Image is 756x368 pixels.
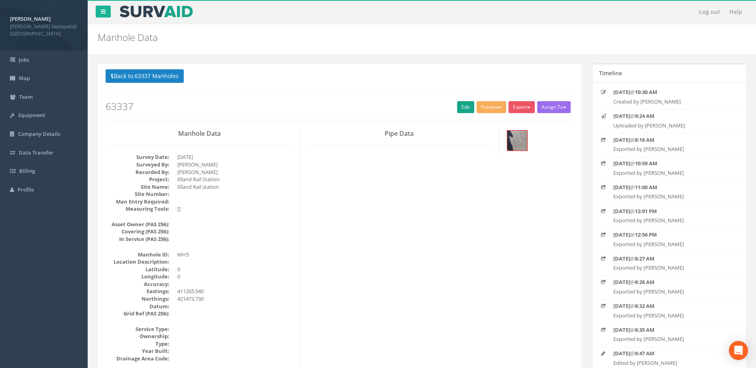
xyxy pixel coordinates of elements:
strong: [DATE] [613,350,630,357]
strong: [DATE] [613,112,630,119]
dd: 0 [177,273,293,280]
strong: [DATE] [613,160,630,167]
dt: Location Description: [106,258,169,266]
img: e0fd5d3b-809f-7869-f078-707bffdba69f_ce6c4494-e1da-125e-07a3-46d0fb4dc025_thumb.jpg [507,131,527,151]
dt: Recorded By: [106,168,169,176]
p: @ [613,136,726,144]
p: @ [613,350,726,357]
dt: Northings: [106,295,169,303]
dd: Elland Rail Station [177,176,293,183]
p: @ [613,207,726,215]
p: Exported by [PERSON_NAME] [613,193,726,200]
p: @ [613,278,726,286]
dt: Surveyed By: [106,161,169,168]
span: Profile [18,186,34,193]
dt: Survey Date: [106,153,169,161]
p: @ [613,231,726,239]
p: @ [613,112,726,120]
strong: 8:35 AM [635,326,654,333]
span: [PERSON_NAME] Geospatial [GEOGRAPHIC_DATA] [10,23,78,37]
dt: Type: [106,340,169,348]
p: @ [613,184,726,191]
strong: 12:56 PM [635,231,657,238]
strong: 10:59 AM [635,160,657,167]
strong: 8:32 AM [635,302,654,309]
p: @ [613,326,726,334]
p: Edited by [PERSON_NAME] [613,359,726,367]
strong: [DATE] [613,184,630,191]
h5: Timeline [599,70,622,76]
p: Exported by [PERSON_NAME] [613,217,726,224]
strong: [DATE] [613,302,630,309]
p: Exported by [PERSON_NAME] [613,241,726,248]
p: Exported by [PERSON_NAME] [613,312,726,319]
p: Created by [PERSON_NAME] [613,98,726,106]
dt: Eastings: [106,288,169,295]
dd: Elland Rail station [177,183,293,191]
h3: Pipe Data [305,130,493,137]
strong: [DATE] [613,136,630,143]
p: Uploaded by [PERSON_NAME] [613,122,726,129]
dt: Site Name: [106,183,169,191]
dd: [PERSON_NAME] [177,161,293,168]
span: Company Details [18,130,60,137]
p: @ [613,160,726,167]
strong: [DATE] [613,207,630,215]
div: Open Intercom Messenger [729,341,748,360]
strong: [DATE] [613,326,630,333]
dd: 421473.730 [177,295,293,303]
a: [PERSON_NAME] [PERSON_NAME] Geospatial [GEOGRAPHIC_DATA] [10,13,78,37]
dt: Measuring Tools: [106,205,169,213]
button: Back to 63337 Manholes [106,69,184,83]
dt: Project: [106,176,169,183]
span: Data Transfer [19,149,53,156]
p: Exported by [PERSON_NAME] [613,288,726,296]
dt: Accuracy: [106,280,169,288]
p: Exported by [PERSON_NAME] [613,145,726,153]
dt: Latitude: [106,266,169,273]
dt: Man Entry Required: [106,198,169,206]
dd: 411265.540 [177,288,293,295]
strong: [PERSON_NAME] [10,15,51,22]
dt: In Service (PAS 256): [106,235,169,243]
dd: MH5 [177,251,293,258]
strong: [DATE] [613,255,630,262]
dt: Year Built: [106,347,169,355]
strong: 10:30 AM [635,88,657,96]
p: @ [613,88,726,96]
dt: Service Type: [106,325,169,333]
dd: [] [177,205,293,213]
p: Exported by [PERSON_NAME] [613,335,726,343]
span: Equipment [18,112,45,119]
a: Edit [457,101,474,113]
dt: Drainage Area Code: [106,355,169,362]
dd: [PERSON_NAME] [177,168,293,176]
p: @ [613,255,726,262]
strong: [DATE] [613,231,630,238]
strong: 11:00 AM [635,184,657,191]
strong: [DATE] [613,278,630,286]
h2: Manhole Data [98,32,636,43]
strong: [DATE] [613,88,630,96]
button: Export [509,101,535,113]
p: @ [613,302,726,310]
button: Preview [477,101,506,113]
strong: 8:27 AM [635,255,654,262]
strong: 8:28 AM [635,278,654,286]
h2: 63337 [106,101,573,112]
strong: 8:47 AM [635,350,654,357]
dt: Longitude: [106,273,169,280]
span: Map [19,74,30,82]
dt: Datum: [106,303,169,310]
strong: 9:24 AM [635,112,654,119]
h3: Manhole Data [106,130,293,137]
p: Exported by [PERSON_NAME] [613,169,726,177]
strong: 12:01 PM [635,207,657,215]
span: Jobs [19,56,29,63]
span: Team [19,93,33,100]
span: Billing [19,167,35,174]
dt: Ownership: [106,333,169,340]
strong: 8:18 AM [635,136,654,143]
button: Assign To [537,101,571,113]
dd: [DATE] [177,153,293,161]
